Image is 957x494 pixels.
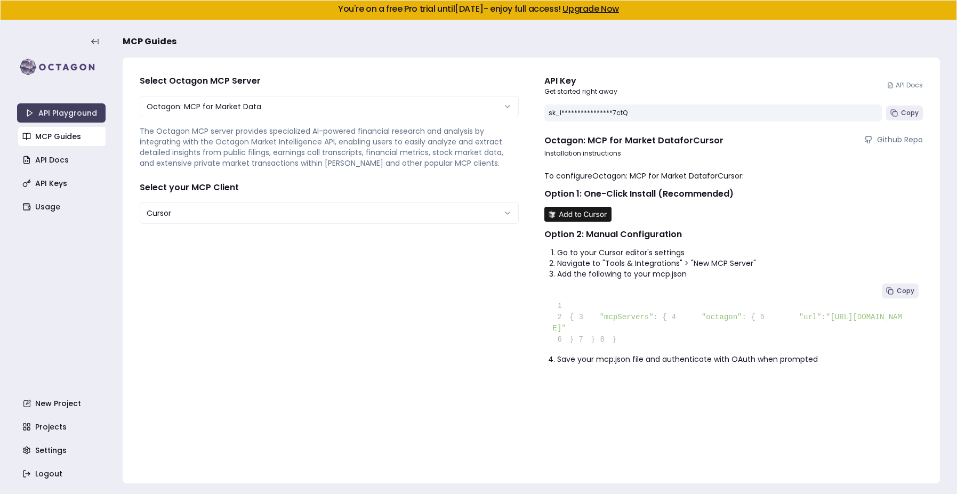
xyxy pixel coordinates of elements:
a: Logout [18,464,107,483]
h4: Select Octagon MCP Server [140,75,519,87]
h5: You're on a free Pro trial until [DATE] - enjoy full access! [9,5,948,13]
span: } [574,335,595,344]
span: 1 [553,301,570,312]
a: API Keys [18,174,107,193]
img: Install MCP Server [544,207,612,222]
span: } [553,335,574,344]
a: Github Repo [864,134,923,145]
h2: Option 1: One-Click Install (Recommended) [544,188,923,200]
p: Get started right away [544,87,617,96]
a: API Docs [18,150,107,169]
span: 6 [553,334,570,345]
span: "octagon" [702,313,742,321]
div: API Key [544,75,617,87]
p: To configure Octagon: MCP for Market Data for Cursor : [544,171,923,181]
span: 4 [667,312,684,323]
p: The Octagon MCP server provides specialized AI-powered financial research and analysis by integra... [140,126,519,168]
h4: Octagon: MCP for Market Data for Cursor [544,134,723,147]
li: Save your mcp.json file and authenticate with OAuth when prompted [557,354,923,365]
h2: Option 2: Manual Configuration [544,228,923,241]
span: "url" [799,313,822,321]
span: : { [654,313,667,321]
span: 8 [595,334,612,345]
span: } [595,335,616,344]
li: Add the following to your mcp.json [557,269,923,279]
span: { [553,313,574,321]
img: logo-rect-yK7x_WSZ.svg [17,56,106,78]
span: 7 [574,334,591,345]
a: MCP Guides [18,127,107,146]
span: Github Repo [877,134,923,145]
p: Installation instructions [544,149,923,158]
a: Projects [18,417,107,436]
h4: Select your MCP Client [140,181,519,194]
span: Copy [897,287,914,295]
li: Go to your Cursor editor's settings [557,247,923,258]
span: 5 [755,312,773,323]
span: 2 [553,312,570,323]
span: MCP Guides [123,35,176,48]
span: "mcpServers" [600,313,654,321]
a: Upgrade Now [562,3,619,15]
button: Copy [882,284,919,298]
span: : [822,313,826,321]
span: Copy [901,109,919,117]
span: 3 [574,312,591,323]
a: Usage [18,197,107,216]
li: Navigate to "Tools & Integrations" > "New MCP Server" [557,258,923,269]
a: API Playground [17,103,106,123]
a: New Project [18,394,107,413]
a: Settings [18,441,107,460]
button: Copy [886,106,923,120]
span: : { [742,313,755,321]
a: API Docs [887,81,923,90]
